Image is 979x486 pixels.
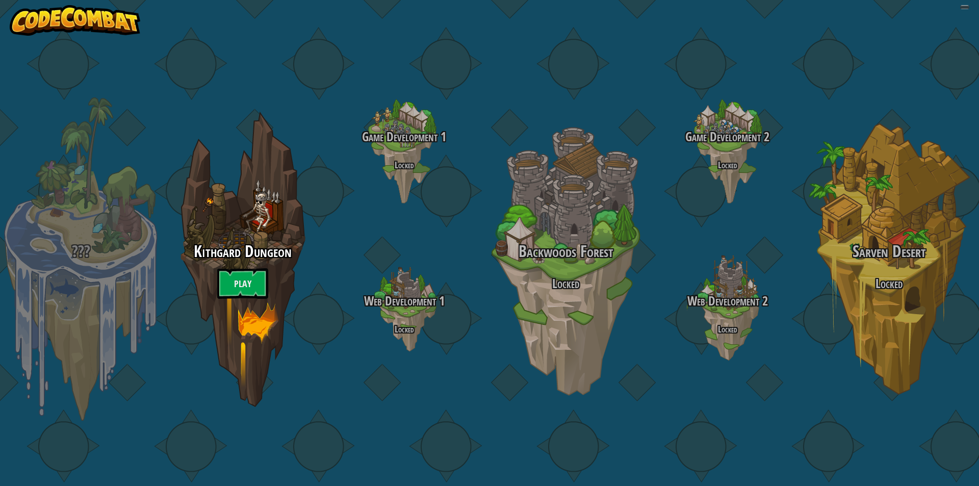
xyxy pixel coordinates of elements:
h4: Locked [323,160,485,170]
span: Kithgard Dungeon [194,240,292,262]
h3: Locked [485,277,647,291]
button: Adjust volume [960,5,969,9]
span: Web Development 2 [687,292,768,310]
h4: Locked [323,324,485,334]
span: Sarven Desert [853,240,926,262]
a: Play [217,268,268,299]
h4: Locked [647,160,808,170]
img: CodeCombat - Learn how to code by playing a game [10,5,140,36]
span: Backwoods Forest [519,240,613,262]
span: Game Development 1 [362,128,446,145]
h3: Locked [808,277,970,291]
span: Game Development 2 [685,128,769,145]
span: Web Development 1 [364,292,445,310]
h4: Locked [647,324,808,334]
